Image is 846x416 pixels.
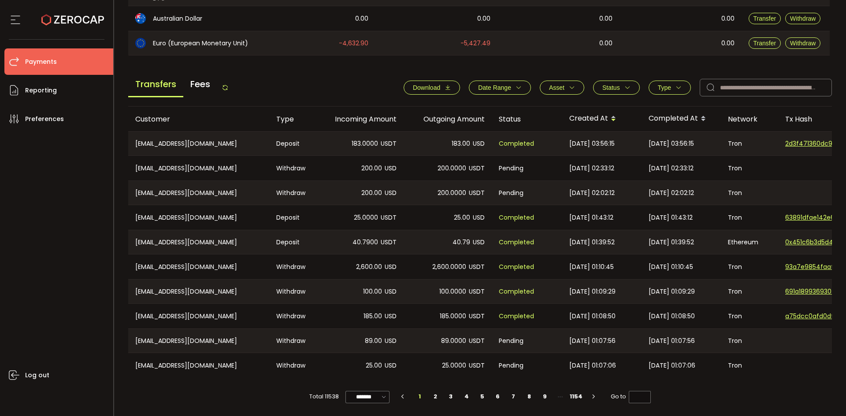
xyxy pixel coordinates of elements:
[269,353,315,378] div: Withdraw
[499,213,534,223] span: Completed
[25,369,49,382] span: Log out
[721,132,778,155] div: Tron
[649,163,694,173] span: [DATE] 02:33:12
[642,111,721,126] div: Completed At
[540,81,584,95] button: Asset
[269,329,315,353] div: Withdraw
[427,390,443,403] li: 2
[568,390,584,403] li: 1154
[721,280,778,303] div: Tron
[649,336,695,346] span: [DATE] 01:07:56
[569,361,616,371] span: [DATE] 01:07:06
[352,237,378,247] span: 40.7900
[128,329,269,353] div: [EMAIL_ADDRESS][DOMAIN_NAME]
[649,311,695,321] span: [DATE] 01:08:50
[469,336,485,346] span: USDT
[802,374,846,416] iframe: Chat Widget
[649,262,693,272] span: [DATE] 01:10:45
[721,304,778,328] div: Tron
[128,132,269,155] div: [EMAIL_ADDRESS][DOMAIN_NAME]
[469,163,485,173] span: USDT
[355,14,368,24] span: 0.00
[785,13,820,24] button: Withdraw
[441,336,466,346] span: 89.0000
[128,230,269,254] div: [EMAIL_ADDRESS][DOMAIN_NAME]
[499,311,534,321] span: Completed
[721,38,735,48] span: 0.00
[649,237,694,247] span: [DATE] 01:39:52
[473,213,485,223] span: USD
[128,181,269,205] div: [EMAIL_ADDRESS][DOMAIN_NAME]
[460,38,490,48] span: -5,427.49
[569,262,614,272] span: [DATE] 01:10:45
[549,84,564,91] span: Asset
[363,287,382,297] span: 100.00
[459,390,475,403] li: 4
[352,139,378,149] span: 183.0000
[649,287,695,297] span: [DATE] 01:09:29
[364,311,382,321] span: 185.00
[790,15,816,22] span: Withdraw
[128,280,269,303] div: [EMAIL_ADDRESS][DOMAIN_NAME]
[153,39,248,48] span: Euro (European Monetary Unit)
[404,114,492,124] div: Outgoing Amount
[649,81,691,95] button: Type
[569,188,615,198] span: [DATE] 02:02:12
[469,81,531,95] button: Date Range
[469,188,485,198] span: USDT
[269,132,315,155] div: Deposit
[790,40,816,47] span: Withdraw
[128,156,269,180] div: [EMAIL_ADDRESS][DOMAIN_NAME]
[649,361,695,371] span: [DATE] 01:07:06
[453,237,470,247] span: 40.79
[469,361,485,371] span: USDT
[721,14,735,24] span: 0.00
[269,181,315,205] div: Withdraw
[658,84,671,91] span: Type
[492,114,562,124] div: Status
[269,205,315,230] div: Deposit
[153,14,202,23] span: Australian Dollar
[439,287,466,297] span: 100.0000
[442,361,466,371] span: 25.0000
[315,114,404,124] div: Incoming Amount
[753,15,776,22] span: Transfer
[749,13,781,24] button: Transfer
[473,139,485,149] span: USD
[128,254,269,279] div: [EMAIL_ADDRESS][DOMAIN_NAME]
[385,311,397,321] span: USD
[128,304,269,328] div: [EMAIL_ADDRESS][DOMAIN_NAME]
[649,139,694,149] span: [DATE] 03:56:15
[385,336,397,346] span: USD
[499,287,534,297] span: Completed
[721,353,778,378] div: Tron
[412,390,427,403] li: 1
[413,84,440,91] span: Download
[569,311,616,321] span: [DATE] 01:08:50
[385,188,397,198] span: USD
[25,113,64,125] span: Preferences
[721,156,778,180] div: Tron
[452,139,470,149] span: 183.00
[473,237,485,247] span: USD
[505,390,521,403] li: 7
[499,163,523,173] span: Pending
[269,230,315,254] div: Deposit
[365,336,382,346] span: 89.00
[128,114,269,124] div: Customer
[499,361,523,371] span: Pending
[477,14,490,24] span: 0.00
[440,311,466,321] span: 185.0000
[361,163,382,173] span: 200.00
[569,163,614,173] span: [DATE] 02:33:12
[569,287,616,297] span: [DATE] 01:09:29
[443,390,459,403] li: 3
[499,139,534,149] span: Completed
[385,361,397,371] span: USD
[569,237,615,247] span: [DATE] 01:39:52
[361,188,382,198] span: 200.00
[749,37,781,49] button: Transfer
[25,84,57,97] span: Reporting
[499,237,534,247] span: Completed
